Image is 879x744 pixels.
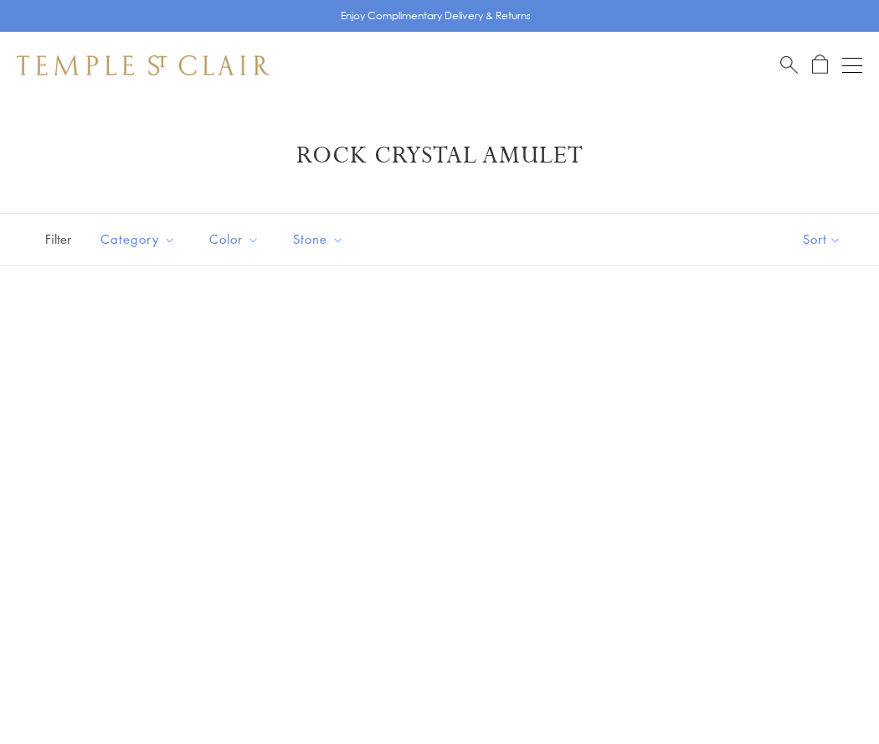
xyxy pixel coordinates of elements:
[280,220,357,258] button: Stone
[88,220,188,258] button: Category
[17,55,270,75] img: Temple St. Clair
[201,229,272,250] span: Color
[285,229,357,250] span: Stone
[92,229,188,250] span: Category
[341,8,531,24] p: Enjoy Complimentary Delivery & Returns
[842,55,862,75] button: Open navigation
[42,141,837,171] h1: Rock Crystal Amulet
[765,214,879,265] button: Show sort by
[780,54,798,75] a: Search
[197,220,272,258] button: Color
[812,54,828,75] a: Open Shopping Bag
